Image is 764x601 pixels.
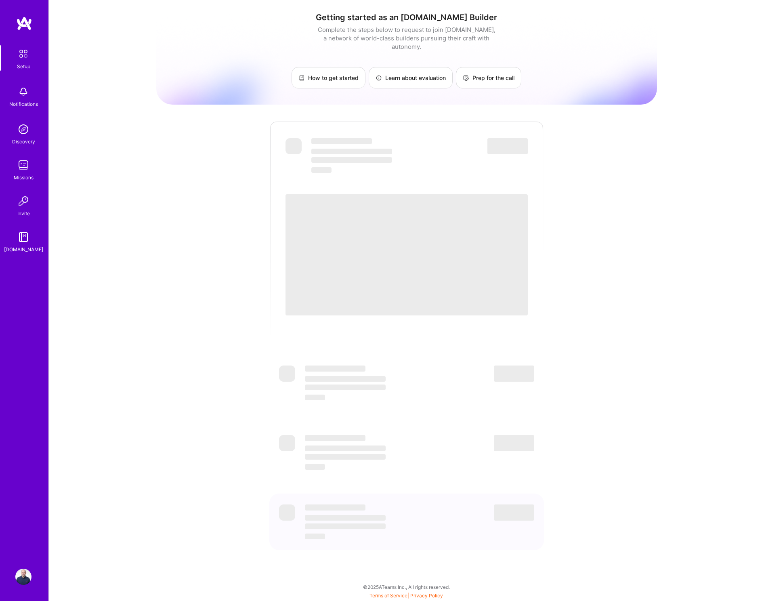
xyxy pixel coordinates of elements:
[305,445,386,451] span: ‌
[279,366,295,382] span: ‌
[305,395,325,400] span: ‌
[292,67,365,88] a: How to get started
[305,515,386,521] span: ‌
[487,138,528,154] span: ‌
[17,209,30,218] div: Invite
[13,569,34,585] a: User Avatar
[305,435,365,441] span: ‌
[156,13,657,22] h1: Getting started as an [DOMAIN_NAME] Builder
[14,173,34,182] div: Missions
[279,435,295,451] span: ‌
[4,245,43,254] div: [DOMAIN_NAME]
[305,523,386,529] span: ‌
[15,229,31,245] img: guide book
[15,193,31,209] img: Invite
[15,84,31,100] img: bell
[15,45,32,62] img: setup
[305,366,365,372] span: ‌
[17,62,30,71] div: Setup
[15,157,31,173] img: teamwork
[12,137,35,146] div: Discovery
[16,16,32,31] img: logo
[410,593,443,599] a: Privacy Policy
[316,25,497,51] div: Complete the steps below to request to join [DOMAIN_NAME], a network of world-class builders purs...
[9,100,38,108] div: Notifications
[311,138,372,144] span: ‌
[369,593,443,599] span: |
[311,149,392,154] span: ‌
[285,138,302,154] span: ‌
[494,366,534,382] span: ‌
[305,504,365,511] span: ‌
[298,75,305,81] img: How to get started
[311,157,392,163] span: ‌
[376,75,382,81] img: Learn about evaluation
[369,593,407,599] a: Terms of Service
[305,454,386,460] span: ‌
[48,577,764,597] div: © 2025 ATeams Inc., All rights reserved.
[494,504,534,521] span: ‌
[494,435,534,451] span: ‌
[305,385,386,390] span: ‌
[456,67,521,88] a: Prep for the call
[279,504,295,521] span: ‌
[311,167,332,173] span: ‌
[369,67,453,88] a: Learn about evaluation
[463,75,469,81] img: Prep for the call
[305,464,325,470] span: ‌
[305,376,386,382] span: ‌
[305,534,325,539] span: ‌
[285,194,528,315] span: ‌
[15,569,31,585] img: User Avatar
[15,121,31,137] img: discovery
